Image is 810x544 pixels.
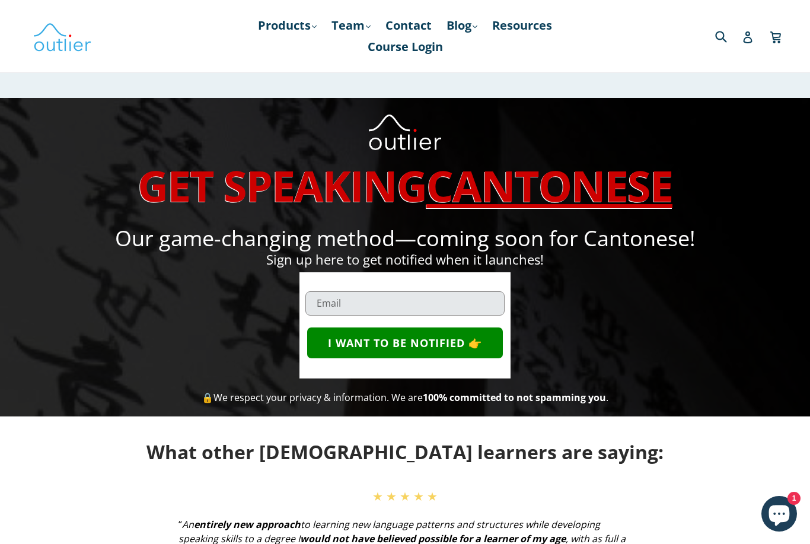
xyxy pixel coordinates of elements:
strong: 100% committed [423,391,502,404]
span: ★ ★ ★ ★ ★ [372,488,438,504]
span: Sign up here to get notified when it launches! [266,250,544,268]
a: Contact [380,15,438,36]
a: Products [252,15,323,36]
a: Course Login [362,36,449,58]
strong: to not spamming you [504,391,606,404]
button: I WANT TO BE NOTIFIED 👉 [307,327,503,358]
strong: entirely new approach [194,518,301,531]
img: Outlier Linguistics [33,19,92,53]
h1: GET SPEAKING [106,160,705,211]
input: Search [712,24,745,48]
a: Resources [486,15,558,36]
input: Email [305,291,504,316]
span: Our game-changing method—coming soon for Cantonese! [115,224,696,253]
a: Blog [441,15,483,36]
a: Team [326,15,377,36]
inbox-online-store-chat: Shopify online store chat [758,496,801,535]
u: CANTONESE [426,156,672,214]
span: We respect your privacy & information. We are . [213,391,608,404]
